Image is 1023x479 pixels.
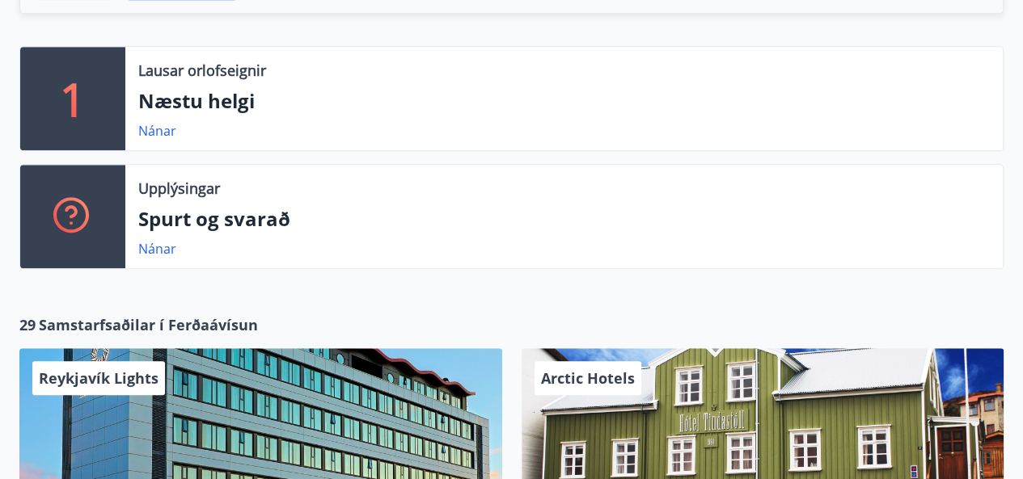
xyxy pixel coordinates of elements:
span: Samstarfsaðilar í Ferðaávísun [39,314,258,335]
p: 1 [60,68,86,129]
span: Reykjavík Lights [39,368,159,388]
p: Upplýsingar [138,178,220,199]
span: 29 [19,314,36,335]
a: Nánar [138,240,176,258]
span: Arctic Hotels [541,368,635,388]
p: Næstu helgi [138,87,990,115]
a: Nánar [138,122,176,140]
p: Spurt og svarað [138,205,990,233]
p: Lausar orlofseignir [138,60,266,81]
